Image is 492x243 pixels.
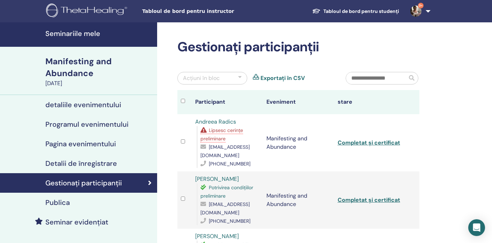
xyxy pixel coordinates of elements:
a: Andreea Radics [195,118,236,125]
span: 9+ [418,3,424,8]
th: Participant [192,90,263,114]
a: [PERSON_NAME] [195,233,239,240]
span: Potrivirea condițiilor preliminare [200,184,253,199]
span: [PHONE_NUMBER] [209,218,250,224]
div: Open Intercom Messenger [468,219,485,236]
h4: Publica [45,198,70,207]
h4: Detalii de înregistrare [45,159,117,168]
span: [EMAIL_ADDRESS][DOMAIN_NAME] [200,201,250,216]
img: graduation-cap-white.svg [312,8,321,14]
td: Manifesting and Abundance [263,171,334,229]
div: [DATE] [45,79,153,88]
th: stare [334,90,405,114]
th: Eveniment [263,90,334,114]
span: [EMAIL_ADDRESS][DOMAIN_NAME] [200,144,250,159]
span: Lipsesc cerințe preliminare [200,127,243,142]
h4: Seminar evidențiat [45,218,108,226]
h4: Pagina evenimentului [45,140,116,148]
a: Completat și certificat [338,196,400,204]
img: logo.png [46,3,130,19]
div: Manifesting and Abundance [45,56,153,79]
h4: Gestionați participanții [45,179,122,187]
h4: detaliile evenimentului [45,101,121,109]
h4: Programul evenimentului [45,120,128,128]
td: Manifesting and Abundance [263,114,334,171]
a: [PERSON_NAME] [195,175,239,183]
a: Manifesting and Abundance[DATE] [41,56,157,88]
div: Acțiuni în bloc [183,74,220,82]
span: [PHONE_NUMBER] [209,161,250,167]
a: Tabloul de bord pentru studenți [307,5,405,18]
a: Completat și certificat [338,139,400,146]
img: default.jpg [410,6,421,17]
h2: Gestionați participanții [177,39,419,55]
span: Tabloul de bord pentru instructor [142,8,247,15]
h4: Seminariile mele [45,29,153,38]
a: Exportați în CSV [260,74,305,82]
